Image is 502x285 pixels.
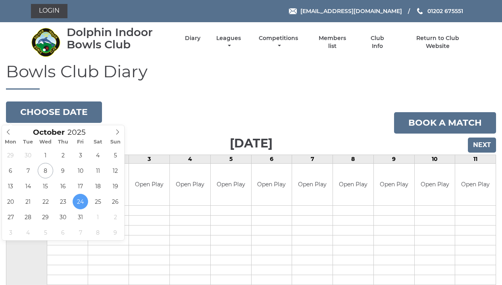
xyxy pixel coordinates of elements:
td: 6 [251,155,292,164]
td: Open Play [129,164,169,205]
span: October 28, 2025 [20,209,36,225]
span: September 30, 2025 [20,147,36,163]
span: October 19, 2025 [108,178,123,194]
span: October 21, 2025 [20,194,36,209]
a: Login [31,4,67,18]
span: October 9, 2025 [55,163,71,178]
span: October 13, 2025 [3,178,18,194]
td: Open Play [170,164,210,205]
span: October 31, 2025 [73,209,88,225]
span: [EMAIL_ADDRESS][DOMAIN_NAME] [300,8,402,15]
a: Email [EMAIL_ADDRESS][DOMAIN_NAME] [289,7,402,15]
input: Next [468,138,496,153]
span: Scroll to increment [33,129,65,136]
img: Dolphin Indoor Bowls Club [31,27,61,57]
span: October 20, 2025 [3,194,18,209]
td: Open Play [455,164,496,205]
span: November 3, 2025 [3,225,18,240]
span: October 12, 2025 [108,163,123,178]
span: October 14, 2025 [20,178,36,194]
span: October 26, 2025 [108,194,123,209]
div: Dolphin Indoor Bowls Club [67,26,171,51]
span: Sat [89,140,107,145]
td: 4 [169,155,210,164]
a: Book a match [394,112,496,134]
input: Scroll to increment [65,128,96,137]
span: November 9, 2025 [108,225,123,240]
span: October 18, 2025 [90,178,106,194]
td: 5 [210,155,251,164]
span: October 4, 2025 [90,147,106,163]
a: Competitions [257,34,300,50]
td: 11 [455,155,496,164]
a: Club Info [365,34,390,50]
a: Return to Club Website [404,34,471,50]
img: Email [289,8,297,14]
td: 3 [129,155,169,164]
span: Fri [72,140,89,145]
span: October 24, 2025 [73,194,88,209]
span: October 8, 2025 [38,163,53,178]
span: October 5, 2025 [108,147,123,163]
span: October 2, 2025 [55,147,71,163]
span: October 27, 2025 [3,209,18,225]
span: November 4, 2025 [20,225,36,240]
span: September 29, 2025 [3,147,18,163]
span: October 30, 2025 [55,209,71,225]
span: October 29, 2025 [38,209,53,225]
td: Open Play [292,164,333,205]
td: Open Play [374,164,414,205]
a: Members list [314,34,350,50]
td: 10 [414,155,455,164]
td: Open Play [211,164,251,205]
span: November 6, 2025 [55,225,71,240]
td: 9 [373,155,414,164]
span: October 10, 2025 [73,163,88,178]
span: Mon [2,140,19,145]
td: Open Play [252,164,292,205]
td: Open Play [333,164,373,205]
span: 01202 675551 [427,8,463,15]
h1: Bowls Club Diary [6,62,496,90]
a: Phone us 01202 675551 [416,7,463,15]
span: October 17, 2025 [73,178,88,194]
span: October 15, 2025 [38,178,53,194]
span: November 8, 2025 [90,225,106,240]
span: October 25, 2025 [90,194,106,209]
span: October 22, 2025 [38,194,53,209]
button: Choose date [6,101,102,123]
span: October 11, 2025 [90,163,106,178]
td: 7 [292,155,333,164]
span: November 5, 2025 [38,225,53,240]
span: Sun [107,140,124,145]
img: Phone us [417,8,423,14]
span: November 2, 2025 [108,209,123,225]
span: October 6, 2025 [3,163,18,178]
a: Leagues [214,34,243,50]
span: October 7, 2025 [20,163,36,178]
td: 8 [333,155,373,164]
a: Diary [185,34,200,42]
span: Tue [19,140,37,145]
span: October 16, 2025 [55,178,71,194]
span: Thu [54,140,72,145]
span: November 7, 2025 [73,225,88,240]
td: Open Play [415,164,455,205]
span: Wed [37,140,54,145]
span: October 3, 2025 [73,147,88,163]
span: October 23, 2025 [55,194,71,209]
span: November 1, 2025 [90,209,106,225]
span: October 1, 2025 [38,147,53,163]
